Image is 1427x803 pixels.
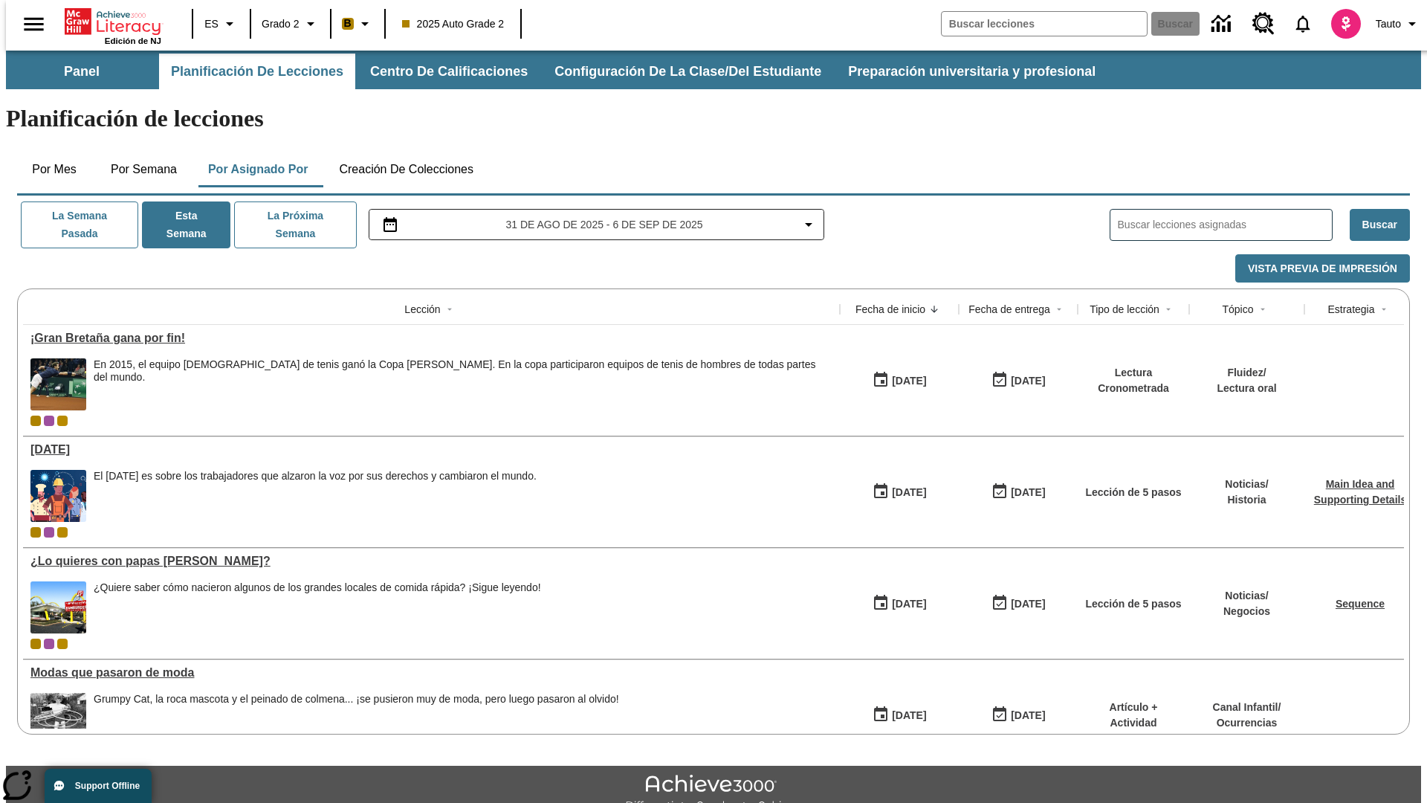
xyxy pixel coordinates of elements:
[1011,372,1045,390] div: [DATE]
[1085,365,1182,396] p: Lectura Cronometrada
[1322,4,1370,43] button: Escoja un nuevo avatar
[1376,16,1401,32] span: Tauto
[1090,302,1159,317] div: Tipo de lección
[30,470,86,522] img: una pancarta con fondo azul muestra la ilustración de una fila de diferentes hombres y mujeres co...
[1336,598,1385,610] a: Sequence
[1254,300,1272,318] button: Sort
[30,639,41,649] span: Clase actual
[234,201,356,248] button: La próxima semana
[867,590,931,618] button: 07/26/25: Primer día en que estuvo disponible la lección
[1118,214,1332,236] input: Buscar lecciones asignadas
[1327,302,1374,317] div: Estrategia
[204,16,219,32] span: ES
[45,769,152,803] button: Support Offline
[105,36,161,45] span: Edición de NJ
[1243,4,1284,44] a: Centro de recursos, Se abrirá en una pestaña nueva.
[836,54,1107,89] button: Preparación universitaria y profesional
[30,555,832,568] div: ¿Lo quieres con papas fritas?
[867,367,931,395] button: 09/01/25: Primer día en que estuvo disponible la lección
[1223,588,1270,604] p: Noticias /
[892,483,926,502] div: [DATE]
[94,358,832,384] div: En 2015, el equipo [DEMOGRAPHIC_DATA] de tenis ganó la Copa [PERSON_NAME]. En la copa participaro...
[30,666,832,680] div: Modas que pasaron de moda
[30,332,832,345] div: ¡Gran Bretaña gana por fin!
[99,152,189,187] button: Por semana
[925,300,943,318] button: Sort
[404,302,440,317] div: Lección
[1314,478,1406,506] a: Main Idea and Supporting Details
[30,332,832,345] a: ¡Gran Bretaña gana por fin!, Lecciones
[30,527,41,538] div: Clase actual
[441,300,459,318] button: Sort
[855,302,925,317] div: Fecha de inicio
[30,443,832,457] div: Día del Trabajo
[256,10,326,37] button: Grado: Grado 2, Elige un grado
[1011,595,1045,613] div: [DATE]
[892,372,926,390] div: [DATE]
[94,470,537,522] div: El Día del Trabajo es sobre los trabajadores que alzaron la voz por sus derechos y cambiaron el m...
[17,152,91,187] button: Por mes
[344,14,352,33] span: B
[7,54,156,89] button: Panel
[358,54,540,89] button: Centro de calificaciones
[986,367,1050,395] button: 09/07/25: Último día en que podrá accederse la lección
[30,443,832,457] a: Día del Trabajo, Lecciones
[142,201,230,248] button: Esta semana
[892,595,926,613] div: [DATE]
[1217,365,1276,381] p: Fluidez /
[1159,300,1177,318] button: Sort
[65,5,161,45] div: Portada
[198,10,245,37] button: Lenguaje: ES, Selecciona un idioma
[94,358,832,410] div: En 2015, el equipo británico de tenis ganó la Copa Davis. En la copa participaron equipos de teni...
[57,416,68,426] div: New 2025 class
[1011,706,1045,725] div: [DATE]
[44,527,54,538] span: OL 2025 Auto Grade 3
[57,527,68,538] div: New 2025 class
[94,693,619,745] div: Grumpy Cat, la roca mascota y el peinado de colmena... ¡se pusieron muy de moda, pero luego pasar...
[94,581,541,633] span: ¿Quiere saber cómo nacieron algunos de los grandes locales de comida rápida? ¡Sigue leyendo!
[262,16,300,32] span: Grado 2
[986,590,1050,618] button: 07/03/26: Último día en que podrá accederse la lección
[94,470,537,483] div: El [DATE] es sobre los trabajadores que alzaron la voz por sus derechos y cambiaron el mundo.
[196,152,320,187] button: Por asignado por
[1225,492,1268,508] p: Historia
[375,216,818,233] button: Seleccione el intervalo de fechas opción del menú
[1235,254,1410,283] button: Vista previa de impresión
[402,16,505,32] span: 2025 Auto Grade 2
[30,555,832,568] a: ¿Lo quieres con papas fritas?, Lecciones
[800,216,818,233] svg: Collapse Date Range Filter
[1331,9,1361,39] img: avatar image
[1370,10,1427,37] button: Perfil/Configuración
[968,302,1050,317] div: Fecha de entrega
[30,358,86,410] img: Tenista británico Andy Murray extendiendo todo su cuerpo para alcanzar una pelota durante un part...
[1085,700,1182,731] p: Artículo + Actividad
[12,2,56,46] button: Abrir el menú lateral
[1011,483,1045,502] div: [DATE]
[75,781,140,791] span: Support Offline
[65,7,161,36] a: Portada
[6,54,1109,89] div: Subbarra de navegación
[867,701,931,729] button: 07/19/25: Primer día en que estuvo disponible la lección
[44,639,54,649] span: OL 2025 Auto Grade 3
[1375,300,1393,318] button: Sort
[1350,209,1410,241] button: Buscar
[57,639,68,649] div: New 2025 class
[892,706,926,725] div: [DATE]
[1085,485,1181,500] p: Lección de 5 pasos
[94,581,541,594] div: ¿Quiere saber cómo nacieron algunos de los grandes locales de comida rápida? ¡Sigue leyendo!
[1213,715,1281,731] p: Ocurrencias
[94,693,619,706] div: Grumpy Cat, la roca mascota y el peinado de colmena... ¡se pusieron muy de moda, pero luego pasar...
[21,201,138,248] button: La semana pasada
[6,105,1421,132] h1: Planificación de lecciones
[1217,381,1276,396] p: Lectura oral
[1223,604,1270,619] p: Negocios
[30,581,86,633] img: Uno de los primeros locales de McDonald's, con el icónico letrero rojo y los arcos amarillos.
[6,51,1421,89] div: Subbarra de navegación
[1213,700,1281,715] p: Canal Infantil /
[1284,4,1322,43] a: Notificaciones
[44,416,54,426] div: OL 2025 Auto Grade 3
